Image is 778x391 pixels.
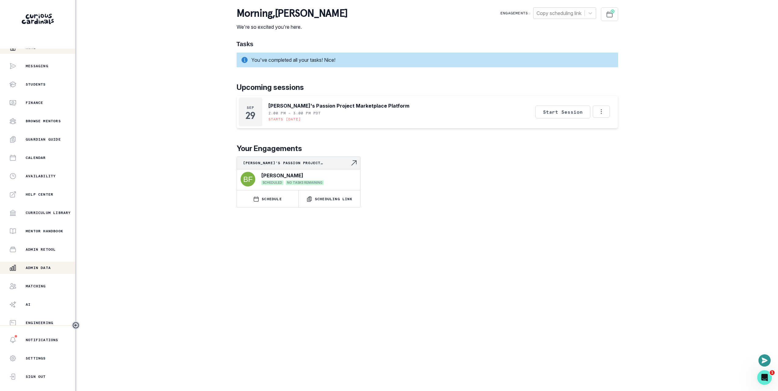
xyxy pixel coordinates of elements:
[26,100,43,105] p: Finance
[26,64,48,68] p: Messaging
[237,157,360,188] a: [PERSON_NAME]'s Passion Project Marketplace PlatformNavigate to engagement page[PERSON_NAME]SCHED...
[601,7,618,21] button: Schedule Sessions
[26,155,46,160] p: Calendar
[26,210,71,215] p: Curriculum Library
[26,229,63,234] p: Mentor Handbook
[237,40,618,48] h1: Tasks
[535,105,590,118] button: Start Session
[243,160,350,165] p: [PERSON_NAME]'s Passion Project Marketplace Platform
[26,82,46,87] p: Students
[237,23,348,31] p: We're so excited you're here.
[26,192,53,197] p: Help Center
[262,197,282,201] p: SCHEDULE
[26,284,46,289] p: Matching
[26,302,31,307] p: AI
[245,113,255,119] p: 29
[315,197,352,201] p: Scheduling Link
[268,117,301,122] p: Starts [DATE]
[593,105,610,118] button: Options
[500,11,530,16] p: Engagements:
[237,53,618,67] div: You've completed all your tasks! Nice!
[299,190,360,207] button: Scheduling Link
[26,174,56,179] p: Availability
[770,370,775,375] span: 1
[26,374,46,379] p: Sign Out
[26,338,58,342] p: Notifications
[286,180,324,185] span: NO TASKS REMAINING
[26,265,51,270] p: Admin Data
[26,320,53,325] p: Engineering
[350,159,358,167] svg: Navigate to engagement page
[22,14,54,24] img: Curious Cardinals Logo
[268,111,321,116] p: 2:00 PM - 3:00 PM PDT
[261,172,303,179] p: [PERSON_NAME]
[261,180,283,185] span: SCHEDULED
[26,137,61,142] p: Guardian Guide
[72,321,80,329] button: Toggle sidebar
[268,102,409,109] p: [PERSON_NAME]'s Passion Project Marketplace Platform
[237,7,348,20] p: morning , [PERSON_NAME]
[536,9,581,17] div: Copy scheduling link
[247,105,254,110] p: Sep
[237,82,618,93] p: Upcoming sessions
[237,143,618,154] p: Your Engagements
[26,119,61,124] p: Browse Mentors
[757,370,772,385] iframe: Intercom live chat
[237,190,298,207] button: SCHEDULE
[26,247,56,252] p: Admin Retool
[26,356,46,361] p: Settings
[241,172,255,186] img: svg
[758,354,771,367] button: Open or close messaging widget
